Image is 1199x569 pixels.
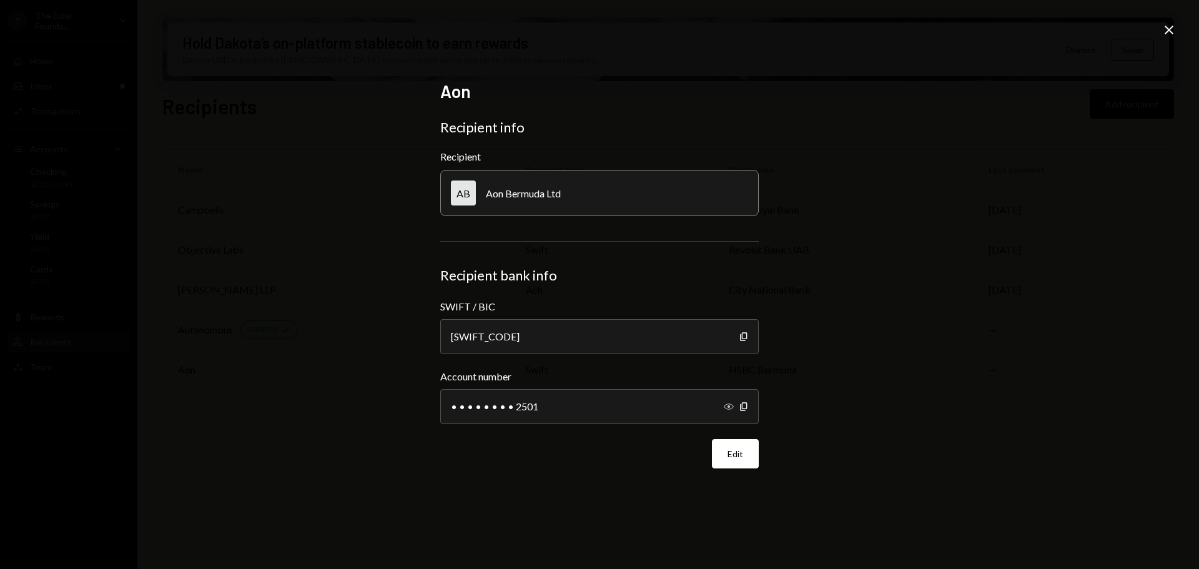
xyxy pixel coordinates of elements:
[712,439,759,468] button: Edit
[451,181,476,205] div: AB
[440,369,759,384] label: Account number
[440,319,759,354] div: [SWIFT_CODE]
[486,187,561,199] div: Aon Bermuda Ltd
[440,299,759,314] label: SWIFT / BIC
[440,267,759,284] div: Recipient bank info
[440,79,759,104] h2: Aon
[440,151,759,162] div: Recipient
[440,389,759,424] div: • • • • • • • • 2501
[440,119,759,136] div: Recipient info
